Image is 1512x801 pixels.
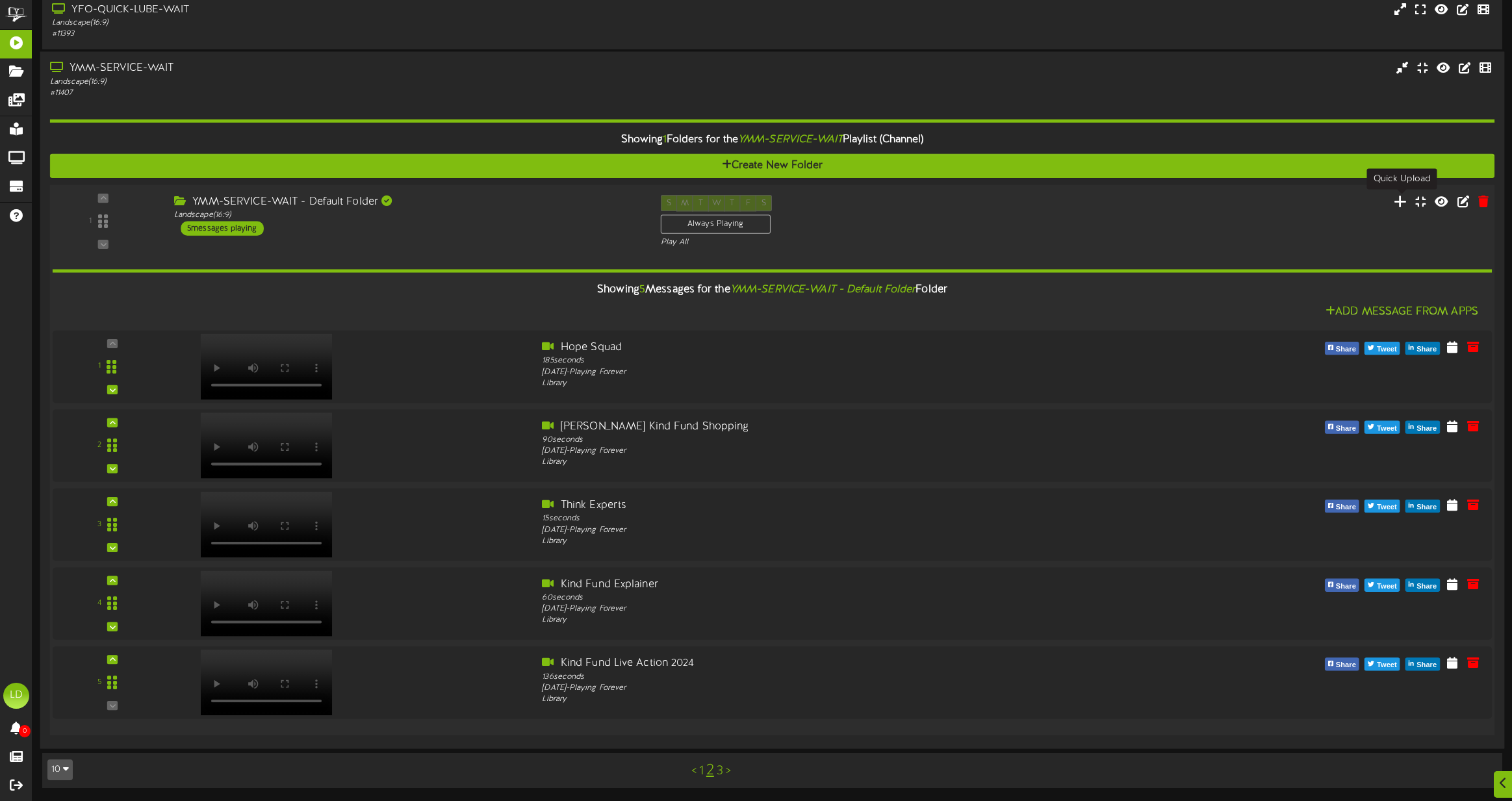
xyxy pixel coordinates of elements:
[706,762,714,779] a: 2
[691,764,697,778] a: <
[542,498,1122,513] div: Think Experts
[1374,500,1400,515] span: Tweet
[542,683,1122,694] div: [DATE] - Playing Forever
[52,3,641,18] div: YFO-QUICK-LUBE-WAIT
[50,88,641,99] div: # 11407
[661,237,1006,248] div: Play All
[1405,421,1440,434] button: Share
[699,764,704,778] a: 1
[717,764,723,778] a: 3
[1405,500,1440,513] button: Share
[50,62,641,77] div: YMM-SERVICE-WAIT
[1414,342,1439,357] span: Share
[738,134,842,146] i: YMM-SERVICE-WAIT
[40,126,1505,154] div: Showing Folders for the Playlist (Channel)
[1365,579,1400,592] button: Tweet
[1405,579,1440,592] button: Share
[542,378,1122,389] div: Library
[542,604,1122,615] div: [DATE] - Playing Forever
[542,592,1122,604] div: 60 seconds
[174,210,641,221] div: Landscape ( 16:9 )
[52,29,641,40] div: # 11393
[542,435,1122,446] div: 90 seconds
[1333,342,1359,357] span: Share
[1322,304,1482,320] button: Add Message From Apps
[542,524,1122,535] div: [DATE] - Playing Forever
[542,366,1122,377] div: [DATE] - Playing Forever
[1414,422,1439,436] span: Share
[1333,500,1359,515] span: Share
[1374,579,1400,594] span: Tweet
[1365,342,1400,355] button: Tweet
[1325,342,1359,355] button: Share
[1365,657,1400,670] button: Tweet
[47,759,73,780] button: 10
[50,76,641,87] div: Landscape ( 16:9 )
[1333,658,1359,672] span: Share
[19,725,31,737] span: 0
[3,683,29,709] div: LD
[174,195,641,210] div: YMM-SERVICE-WAIT - Default Folder
[1405,657,1440,670] button: Share
[50,154,1495,178] button: Create New Folder
[542,615,1122,626] div: Library
[542,671,1122,682] div: 136 seconds
[181,221,264,235] div: 5 messages playing
[1325,657,1359,670] button: Share
[1325,579,1359,592] button: Share
[1325,500,1359,513] button: Share
[1333,422,1359,436] span: Share
[1365,421,1400,434] button: Tweet
[663,134,667,146] span: 1
[1374,422,1400,436] span: Tweet
[542,656,1122,671] div: Kind Fund Live Action 2024
[1414,658,1439,672] span: Share
[542,536,1122,547] div: Library
[542,457,1122,468] div: Library
[1333,579,1359,594] span: Share
[542,694,1122,705] div: Library
[542,446,1122,457] div: [DATE] - Playing Forever
[726,764,731,778] a: >
[1374,658,1400,672] span: Tweet
[1414,579,1439,594] span: Share
[661,214,771,234] div: Always Playing
[1325,421,1359,434] button: Share
[1414,500,1439,515] span: Share
[639,284,645,296] span: 5
[542,578,1122,592] div: Kind Fund Explainer
[43,276,1502,304] div: Showing Messages for the Folder
[52,18,641,29] div: Landscape ( 16:9 )
[1374,342,1400,357] span: Tweet
[542,355,1122,366] div: 185 seconds
[542,419,1122,434] div: [PERSON_NAME] Kind Fund Shopping
[1405,342,1440,355] button: Share
[1365,500,1400,513] button: Tweet
[542,513,1122,524] div: 15 seconds
[730,284,916,296] i: YMM-SERVICE-WAIT - Default Folder
[542,340,1122,355] div: Hope Squad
